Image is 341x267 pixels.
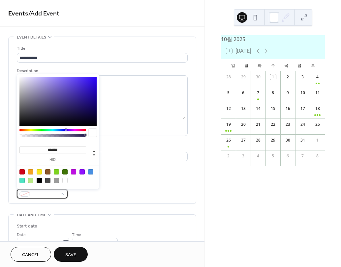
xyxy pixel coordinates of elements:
div: 화 [253,59,266,71]
div: Description [17,67,186,74]
div: 13 [240,106,246,112]
div: 5 [270,153,276,159]
div: 27 [240,137,246,143]
div: 21 [255,121,261,127]
div: 30 [285,137,291,143]
div: 8 [315,153,321,159]
div: #7ED321 [54,169,59,174]
div: #D0021B [19,169,25,174]
button: Save [54,247,88,262]
div: #4A90E2 [88,169,93,174]
div: #B8E986 [28,178,33,183]
div: 수 [266,59,280,71]
div: 12 [226,106,232,112]
span: Save [65,252,76,258]
div: 2 [226,153,232,159]
div: #9B9B9B [54,178,59,183]
div: 7 [255,90,261,96]
div: 14 [255,106,261,112]
div: 23 [285,121,291,127]
div: #417505 [62,169,68,174]
div: 4 [255,153,261,159]
div: 1 [315,137,321,143]
div: #50E3C2 [19,178,25,183]
div: 일 [226,59,239,71]
span: Date and time [17,212,46,219]
button: Cancel [11,247,51,262]
div: 29 [240,74,246,80]
div: 31 [300,137,306,143]
span: Time [72,231,81,238]
span: Cancel [22,252,40,258]
div: #F5A623 [28,169,33,174]
span: Event details [17,34,46,41]
div: #9013FE [79,169,85,174]
div: 28 [226,74,232,80]
div: 15 [270,106,276,112]
span: Date [17,231,26,238]
label: hex [19,158,86,162]
div: 3 [240,153,246,159]
div: 30 [255,74,261,80]
div: 9 [285,90,291,96]
a: Events [8,7,28,20]
div: 11 [315,90,321,96]
span: / Add Event [28,7,59,20]
div: 29 [270,137,276,143]
div: 28 [255,137,261,143]
div: 월 [240,59,253,71]
div: #4A4A4A [45,178,50,183]
div: 2 [285,74,291,80]
div: 24 [300,121,306,127]
div: 4 [315,74,321,80]
div: #8B572A [45,169,50,174]
div: #F8E71C [37,169,42,174]
div: 10월 2025 [221,35,325,43]
div: 18 [315,106,321,112]
div: 1 [270,74,276,80]
div: #FFFFFF [62,178,68,183]
div: 26 [226,137,232,143]
div: Title [17,45,186,52]
div: 16 [285,106,291,112]
div: 7 [300,153,306,159]
div: Location [17,144,186,151]
div: 금 [293,59,306,71]
div: 8 [270,90,276,96]
div: 19 [226,121,232,127]
div: 20 [240,121,246,127]
div: 6 [240,90,246,96]
div: #BD10E0 [71,169,76,174]
div: 토 [306,59,320,71]
div: 22 [270,121,276,127]
div: 25 [315,121,321,127]
div: 6 [285,153,291,159]
div: 5 [226,90,232,96]
div: 목 [280,59,293,71]
div: Start date [17,223,37,230]
div: #000000 [37,178,42,183]
div: 3 [300,74,306,80]
div: 10 [300,90,306,96]
div: 17 [300,106,306,112]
